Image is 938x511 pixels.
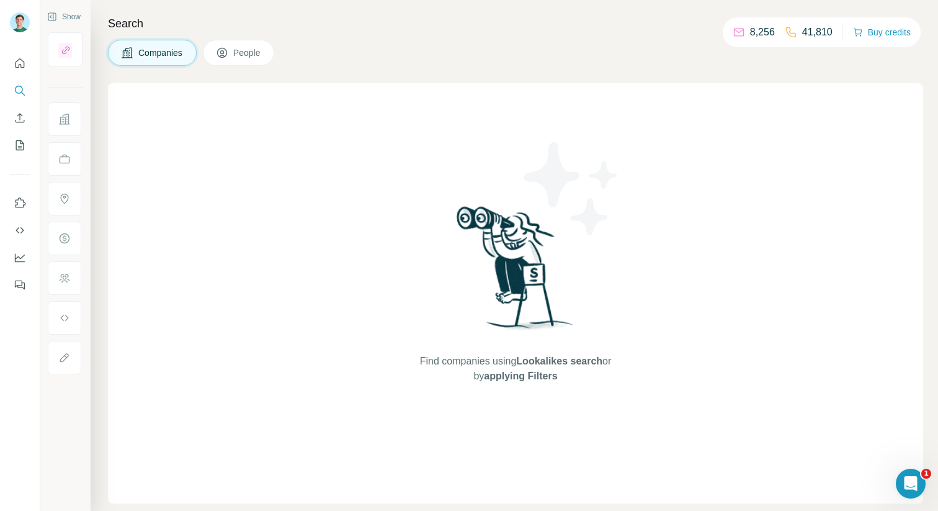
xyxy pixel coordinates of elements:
img: Surfe Illustration - Stars [516,133,627,245]
span: People [233,47,262,59]
p: 41,810 [802,25,833,40]
span: Lookalikes search [516,356,602,366]
button: Dashboard [10,246,30,269]
button: My lists [10,134,30,156]
button: Quick start [10,52,30,75]
span: Find companies using or by [416,354,615,384]
img: Surfe Illustration - Woman searching with binoculars [451,203,580,341]
span: applying Filters [484,371,557,381]
iframe: Intercom live chat [896,469,926,499]
button: Use Surfe on LinkedIn [10,192,30,214]
button: Use Surfe API [10,219,30,242]
span: Companies [138,47,184,59]
button: Enrich CSV [10,107,30,129]
p: 8,256 [750,25,775,40]
button: Show [38,7,89,26]
button: Buy credits [853,24,911,41]
h4: Search [108,15,923,32]
img: Avatar [10,12,30,32]
button: Search [10,79,30,102]
span: 1 [921,469,931,479]
button: Feedback [10,274,30,296]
